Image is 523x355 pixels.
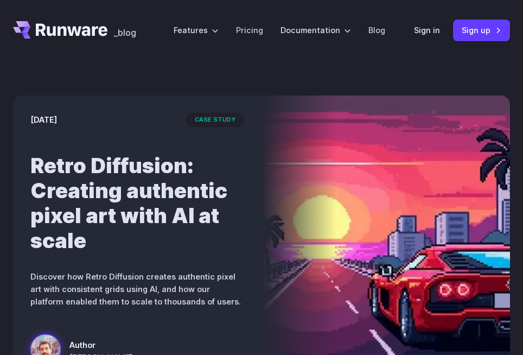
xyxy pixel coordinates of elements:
time: [DATE] [30,113,57,126]
h1: Retro Diffusion: Creating authentic pixel art with AI at scale [30,153,244,253]
label: Documentation [280,24,351,36]
a: Sign up [453,20,510,41]
a: Pricing [236,24,263,36]
p: Discover how Retro Diffusion creates authentic pixel art with consistent grids using AI, and how ... [30,270,244,308]
a: _blog [114,21,136,39]
a: Go to / [13,21,107,39]
a: Blog [368,24,385,36]
span: Author [69,339,132,351]
label: Features [174,24,219,36]
span: _blog [114,28,136,37]
a: Sign in [414,24,440,36]
span: case study [186,113,244,127]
